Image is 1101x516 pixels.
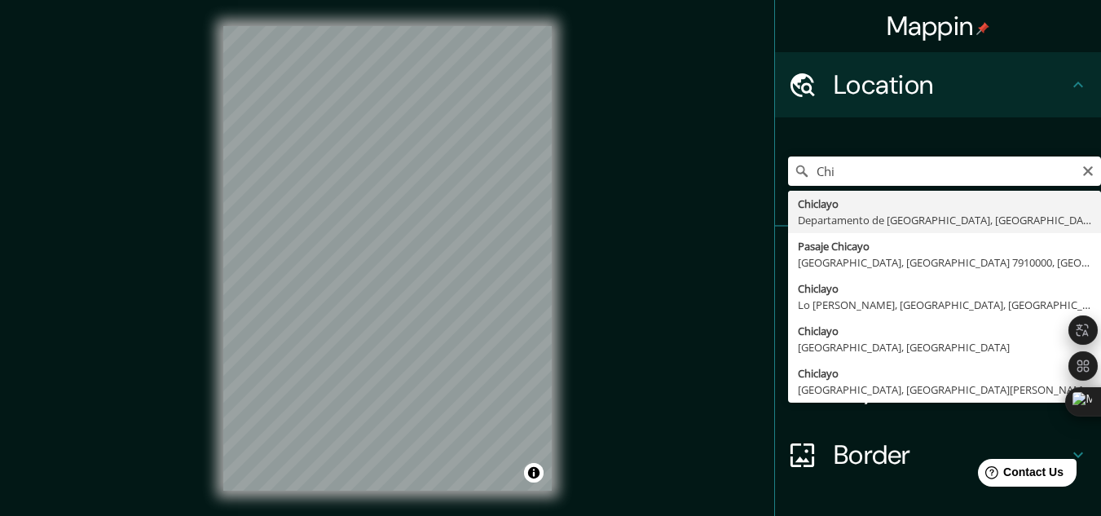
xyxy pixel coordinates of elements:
div: Chiclayo [798,280,1091,297]
div: Chiclayo [798,196,1091,212]
div: Lo [PERSON_NAME], [GEOGRAPHIC_DATA], [GEOGRAPHIC_DATA] [798,297,1091,313]
h4: Layout [834,373,1068,406]
div: Layout [775,357,1101,422]
div: Chiclayo [798,365,1091,381]
h4: Border [834,439,1068,471]
iframe: Help widget launcher [956,452,1083,498]
h4: Mappin [887,10,990,42]
button: Toggle attribution [524,463,544,483]
div: [GEOGRAPHIC_DATA], [GEOGRAPHIC_DATA] [798,339,1091,355]
div: Style [775,292,1101,357]
div: [GEOGRAPHIC_DATA], [GEOGRAPHIC_DATA][PERSON_NAME], X5017, [GEOGRAPHIC_DATA] [798,381,1091,398]
button: Clear [1081,162,1094,178]
img: pin-icon.png [976,22,989,35]
div: Departamento de [GEOGRAPHIC_DATA], [GEOGRAPHIC_DATA] [798,212,1091,228]
div: Location [775,52,1101,117]
div: Border [775,422,1101,487]
input: Pick your city or area [788,157,1101,186]
h4: Location [834,68,1068,101]
canvas: Map [223,26,552,491]
div: [GEOGRAPHIC_DATA], [GEOGRAPHIC_DATA] 7910000, [GEOGRAPHIC_DATA] [798,254,1091,271]
div: Chiclayo [798,323,1091,339]
div: Pasaje Chicayo [798,238,1091,254]
div: Pins [775,227,1101,292]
